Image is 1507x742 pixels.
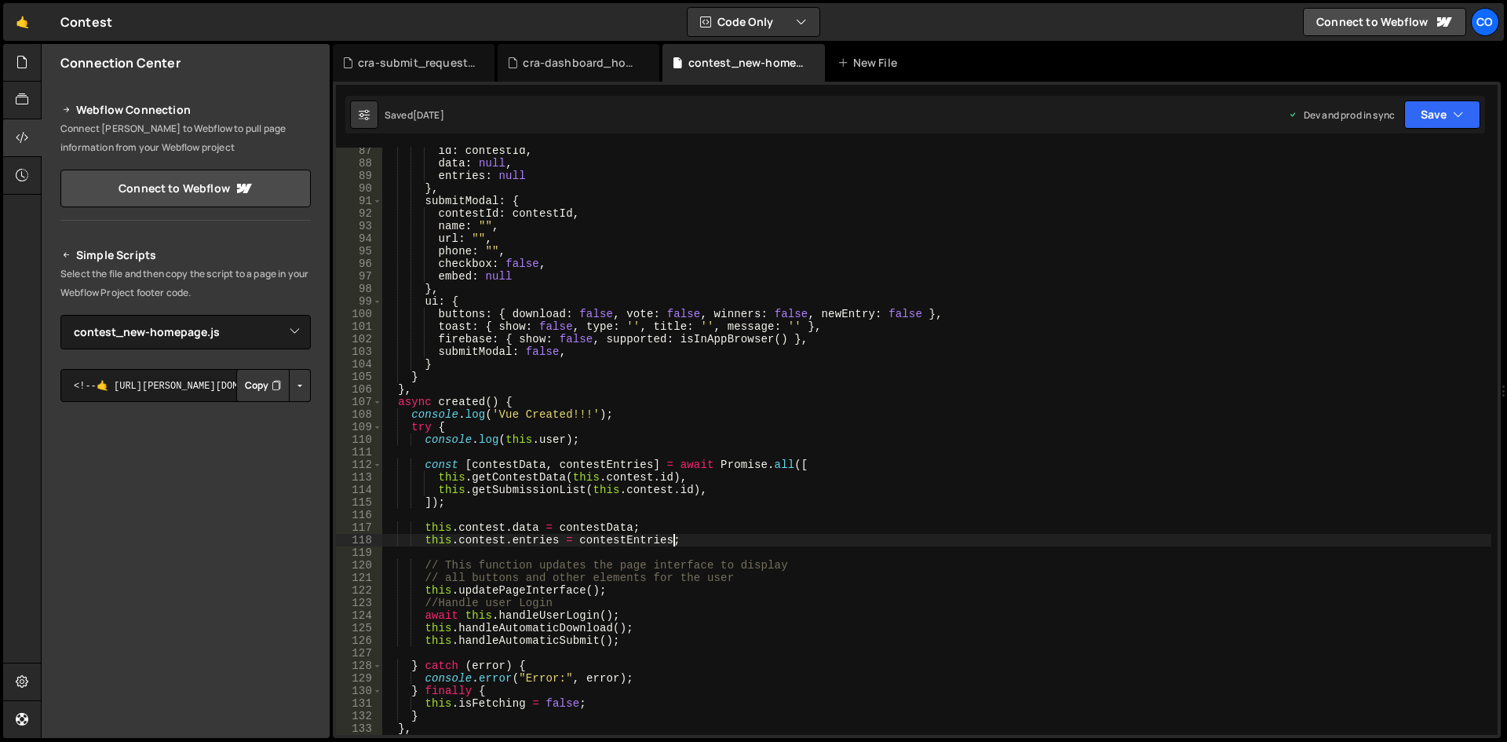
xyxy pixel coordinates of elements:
h2: Simple Scripts [60,246,311,265]
div: 111 [336,446,382,459]
div: cra-dashboard_home.js [523,55,640,71]
div: 102 [336,333,382,345]
div: 99 [336,295,382,308]
p: Connect [PERSON_NAME] to Webflow to pull page information from your Webflow project [60,119,311,157]
div: 119 [336,546,382,559]
a: Co [1471,8,1499,36]
a: Connect to Webflow [1303,8,1466,36]
div: 133 [336,722,382,735]
a: Connect to Webflow [60,170,311,207]
div: 123 [336,597,382,609]
div: 101 [336,320,382,333]
h2: Webflow Connection [60,101,311,119]
div: 129 [336,672,382,685]
div: 122 [336,584,382,597]
div: 113 [336,471,382,484]
div: 100 [336,308,382,320]
div: 127 [336,647,382,660]
div: 105 [336,371,382,383]
div: 128 [336,660,382,672]
div: 115 [336,496,382,509]
div: 97 [336,270,382,283]
div: 121 [336,572,382,584]
div: 88 [336,157,382,170]
div: 96 [336,258,382,270]
div: 87 [336,144,382,157]
div: 89 [336,170,382,182]
div: 107 [336,396,382,408]
div: 92 [336,207,382,220]
div: 114 [336,484,382,496]
div: 120 [336,559,382,572]
div: 98 [336,283,382,295]
p: Select the file and then copy the script to a page in your Webflow Project footer code. [60,265,311,302]
div: 132 [336,710,382,722]
div: 125 [336,622,382,634]
textarea: <!--🤙 [URL][PERSON_NAME][DOMAIN_NAME]> <script>document.addEventListener("DOMContentLoaded", func... [60,369,311,402]
div: 110 [336,433,382,446]
div: 103 [336,345,382,358]
div: Contest [60,13,112,31]
div: 116 [336,509,382,521]
div: 91 [336,195,382,207]
h2: Connection Center [60,54,181,71]
button: Copy [236,369,290,402]
div: 93 [336,220,382,232]
div: 108 [336,408,382,421]
div: 104 [336,358,382,371]
div: 131 [336,697,382,710]
div: 112 [336,459,382,471]
div: 126 [336,634,382,647]
div: 109 [336,421,382,433]
div: 130 [336,685,382,697]
button: Code Only [688,8,819,36]
div: contest_new-homepage.js [688,55,806,71]
div: cra-submit_request.js [358,55,476,71]
div: 95 [336,245,382,258]
div: Dev and prod in sync [1288,108,1395,122]
div: 90 [336,182,382,195]
a: 🤙 [3,3,42,41]
div: New File [837,55,903,71]
div: Button group with nested dropdown [236,369,311,402]
div: Saved [385,108,444,122]
div: 124 [336,609,382,622]
div: [DATE] [413,108,444,122]
div: 94 [336,232,382,245]
div: 118 [336,534,382,546]
button: Save [1404,101,1480,129]
div: 117 [336,521,382,534]
iframe: YouTube video player [60,428,312,569]
div: 106 [336,383,382,396]
iframe: YouTube video player [60,579,312,721]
